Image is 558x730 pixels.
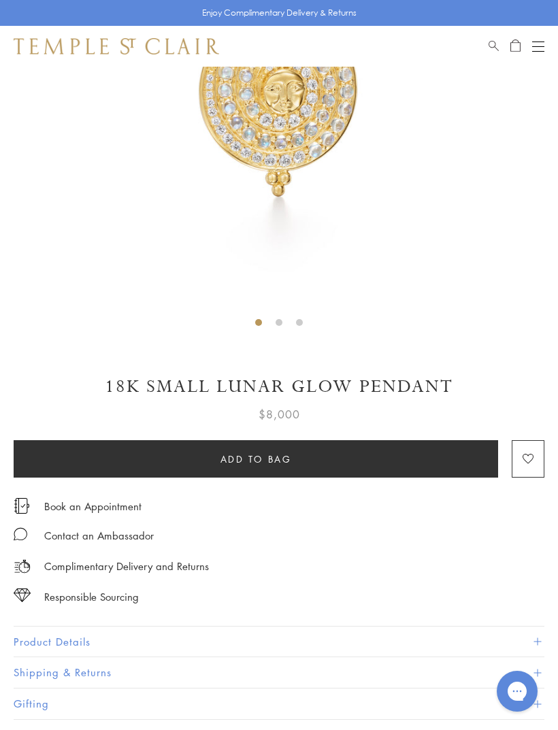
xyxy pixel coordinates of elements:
[220,452,292,467] span: Add to bag
[510,38,521,54] a: Open Shopping Bag
[14,688,544,719] button: Gifting
[14,588,31,602] img: icon_sourcing.svg
[14,558,31,575] img: icon_delivery.svg
[14,440,498,478] button: Add to bag
[14,498,30,514] img: icon_appointment.svg
[14,527,27,541] img: MessageIcon-01_2.svg
[14,627,544,657] button: Product Details
[532,38,544,54] button: Open navigation
[44,527,154,544] div: Contact an Ambassador
[14,38,219,54] img: Temple St. Clair
[202,6,357,20] p: Enjoy Complimentary Delivery & Returns
[489,38,499,54] a: Search
[44,588,139,605] div: Responsible Sourcing
[14,657,544,688] button: Shipping & Returns
[259,405,300,423] span: $8,000
[44,558,209,575] p: Complimentary Delivery and Returns
[490,666,544,716] iframe: Gorgias live chat messenger
[44,499,142,514] a: Book an Appointment
[14,375,544,399] h1: 18K Small Lunar Glow Pendant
